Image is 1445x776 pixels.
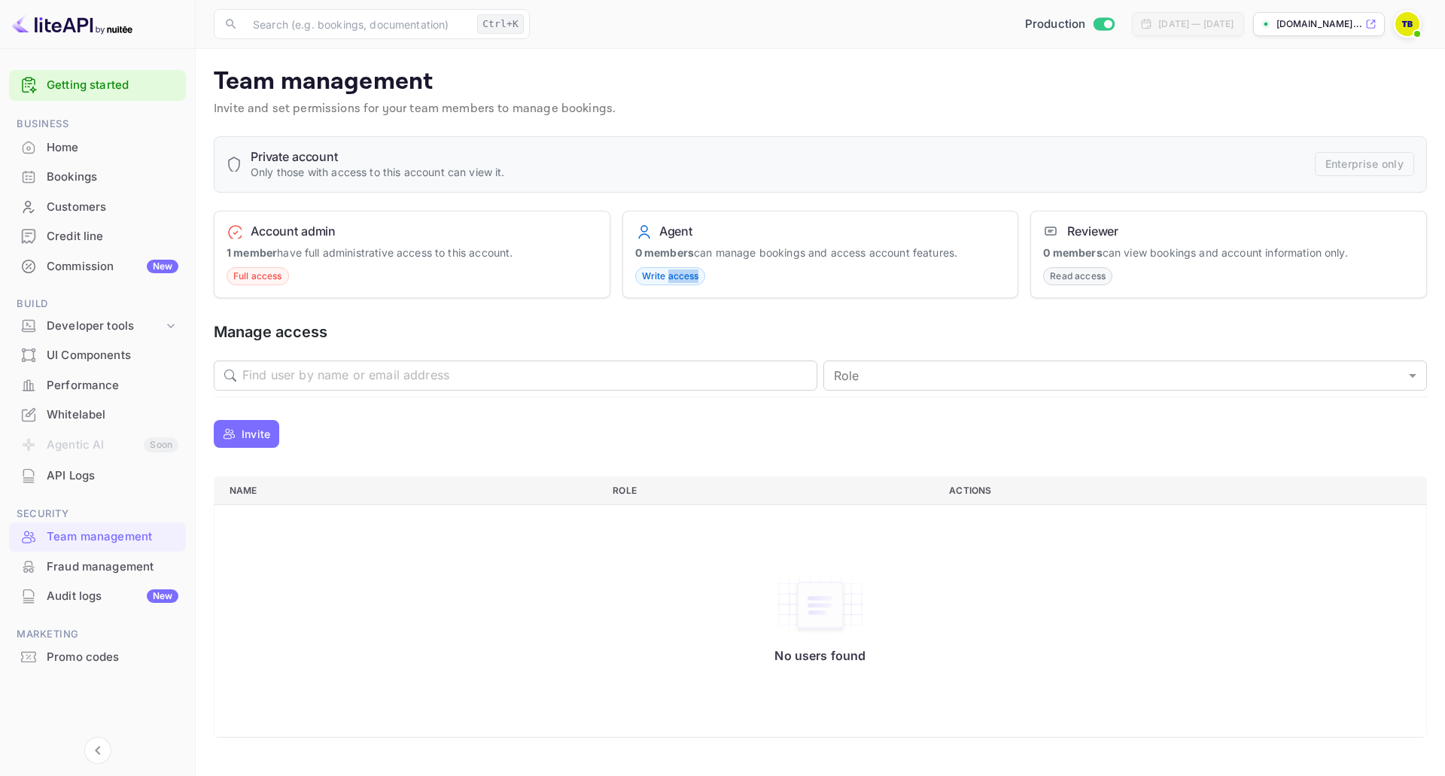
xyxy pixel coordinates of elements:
span: Marketing [9,626,186,643]
p: [DOMAIN_NAME]... [1276,17,1362,31]
a: Customers [9,193,186,221]
a: API Logs [9,461,186,489]
span: Read access [1044,269,1112,283]
a: CommissionNew [9,252,186,280]
strong: 1 member [227,246,277,259]
span: Security [9,506,186,522]
a: UI Components [9,341,186,369]
input: Find user by name or email address [242,361,817,391]
strong: 0 members [1043,246,1102,259]
div: Switch to Sandbox mode [1019,16,1121,33]
a: Promo codes [9,643,186,671]
span: Build [9,296,186,312]
th: Name [214,476,601,504]
th: Role [601,476,937,504]
button: Collapse navigation [84,737,111,764]
div: Home [47,139,178,157]
div: Ctrl+K [477,14,524,34]
div: Whitelabel [47,406,178,424]
div: Fraud management [47,558,178,576]
div: Whitelabel [9,400,186,430]
span: Write access [636,269,705,283]
div: Credit line [47,228,178,245]
p: have full administrative access to this account. [227,245,598,260]
div: Home [9,133,186,163]
div: Audit logs [47,588,178,605]
img: No agents have been created [775,574,865,637]
div: API Logs [9,461,186,491]
h6: Reviewer [1067,224,1118,239]
a: Bookings [9,163,186,190]
p: Invite [242,426,270,442]
button: Invite [214,420,279,448]
div: CommissionNew [9,252,186,281]
a: Getting started [47,77,178,94]
div: Credit line [9,222,186,251]
div: Performance [47,377,178,394]
a: Home [9,133,186,161]
table: a dense table [214,476,1427,738]
div: Audit logsNew [9,582,186,611]
div: [DATE] — [DATE] [1158,17,1234,31]
span: Production [1025,16,1086,33]
div: Team management [9,522,186,552]
span: Full access [227,269,288,283]
strong: 0 members [635,246,694,259]
div: Bookings [9,163,186,192]
div: New [147,260,178,273]
p: can manage bookings and access account features. [635,245,1006,260]
span: Business [9,116,186,132]
div: New [147,589,178,603]
p: Invite and set permissions for your team members to manage bookings. [214,100,1427,118]
a: Performance [9,371,186,399]
h5: Manage access [214,322,1427,342]
th: Actions [937,476,1426,504]
div: Bookings [47,169,178,186]
h6: Private account [251,149,505,164]
div: Commission [47,258,178,275]
div: Customers [47,199,178,216]
div: UI Components [47,347,178,364]
a: Fraud management [9,552,186,580]
div: Customers [9,193,186,222]
div: Promo codes [47,649,178,666]
div: Getting started [9,70,186,101]
div: Performance [9,371,186,400]
img: Traveloka B2B [1395,12,1419,36]
div: Promo codes [9,643,186,672]
a: Team management [9,522,186,550]
img: LiteAPI logo [12,12,132,36]
p: Team management [214,67,1427,97]
p: No users found [774,648,865,663]
div: Developer tools [9,313,186,339]
h6: Agent [659,224,692,239]
a: Whitelabel [9,400,186,428]
p: Only those with access to this account can view it. [251,164,505,180]
div: Team management [47,528,178,546]
h6: Account admin [251,224,336,239]
a: Credit line [9,222,186,250]
div: Developer tools [47,318,163,335]
input: Search (e.g. bookings, documentation) [244,9,471,39]
p: can view bookings and account information only. [1043,245,1414,260]
div: Fraud management [9,552,186,582]
a: Audit logsNew [9,582,186,610]
div: UI Components [9,341,186,370]
div: API Logs [47,467,178,485]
